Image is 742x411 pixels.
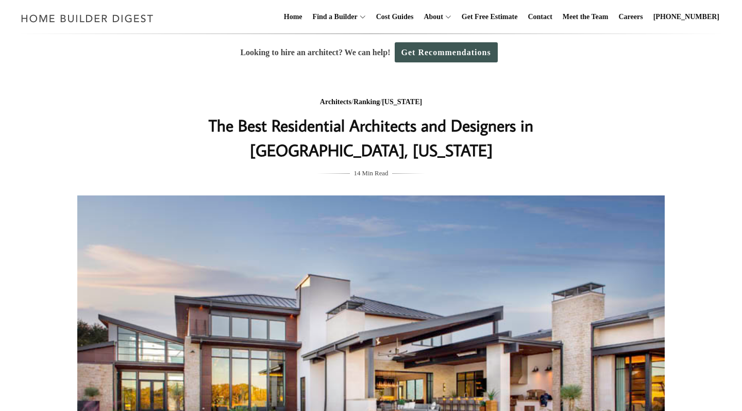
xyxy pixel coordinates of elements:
[165,96,577,109] div: / /
[524,1,556,34] a: Contact
[559,1,613,34] a: Meet the Team
[382,98,422,106] a: [US_STATE]
[280,1,307,34] a: Home
[320,98,351,106] a: Architects
[16,8,158,28] img: Home Builder Digest
[395,42,498,62] a: Get Recommendations
[419,1,443,34] a: About
[309,1,358,34] a: Find a Builder
[458,1,522,34] a: Get Free Estimate
[353,98,380,106] a: Ranking
[372,1,418,34] a: Cost Guides
[165,113,577,162] h1: The Best Residential Architects and Designers in [GEOGRAPHIC_DATA], [US_STATE]
[649,1,723,34] a: [PHONE_NUMBER]
[354,168,389,179] span: 14 Min Read
[615,1,647,34] a: Careers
